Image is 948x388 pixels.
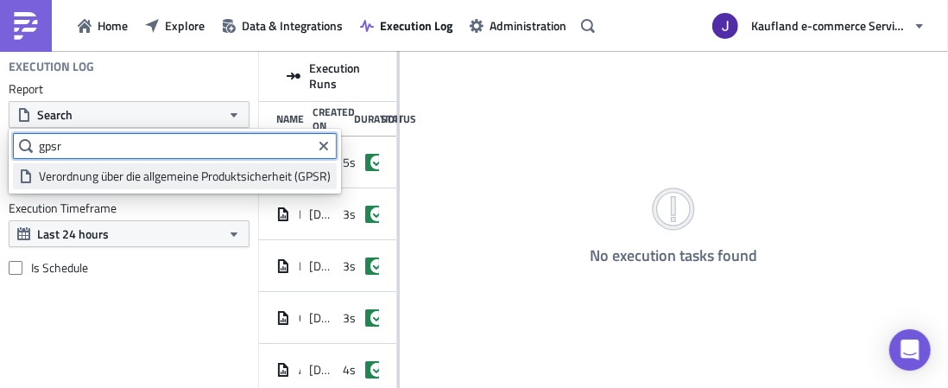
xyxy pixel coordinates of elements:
[343,258,356,274] span: 3s
[343,362,356,378] span: 4s
[98,16,128,35] span: Home
[13,159,337,189] ul: selectable options
[343,207,356,222] span: 3s
[370,156,384,169] span: success
[213,12,351,39] button: Data & Integrations
[309,258,333,274] span: [DATE] 17:50
[37,225,109,243] span: Last 24 hours
[9,81,250,97] label: Report
[370,363,384,377] span: success
[299,362,300,378] span: AT Daily Monitoring (WEB)
[165,16,205,35] span: Explore
[370,207,384,221] span: success
[299,207,300,222] span: FR Daily Monitoring (WEB)
[711,11,740,41] img: Avatar
[13,133,337,159] input: Filter...
[351,12,461,39] button: Execution Log
[343,310,356,326] span: 3s
[39,168,331,185] div: Verordnung über die allgemeine Produktsicherheit (GPSR)
[590,247,757,264] h4: No execution tasks found
[751,16,907,35] span: Kaufland e-commerce Services GmbH & Co. KG
[242,16,343,35] span: Data & Integrations
[9,260,250,276] label: Is Schedule
[9,101,250,128] button: Search
[12,12,40,40] img: PushMetrics
[343,155,356,170] span: 5s
[136,12,213,39] button: Explore
[461,12,575,39] button: Administration
[9,59,94,74] h4: Execution Log
[37,105,73,124] span: Search
[309,310,333,326] span: [DATE] 17:50
[381,112,399,125] div: Status
[9,220,250,247] button: Last 24 hours
[299,258,300,274] span: PL Daily Monitoring (WEB)
[313,136,334,156] button: Clear filter query
[309,60,384,92] span: Execution Runs
[9,200,250,216] label: Execution Timeframe
[313,105,345,132] div: Created On
[309,207,333,222] span: [DATE] 17:50
[309,362,333,378] span: [DATE] 17:50
[276,112,304,125] div: Name
[702,7,935,45] button: Kaufland e-commerce Services GmbH & Co. KG
[299,310,300,326] span: CZ Daily Monitoring (WEB)
[354,112,372,125] div: Duration
[490,16,566,35] span: Administration
[370,259,384,273] span: success
[370,311,384,325] span: success
[69,12,136,39] button: Home
[889,329,931,371] div: Open Intercom Messenger
[380,16,452,35] span: Execution Log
